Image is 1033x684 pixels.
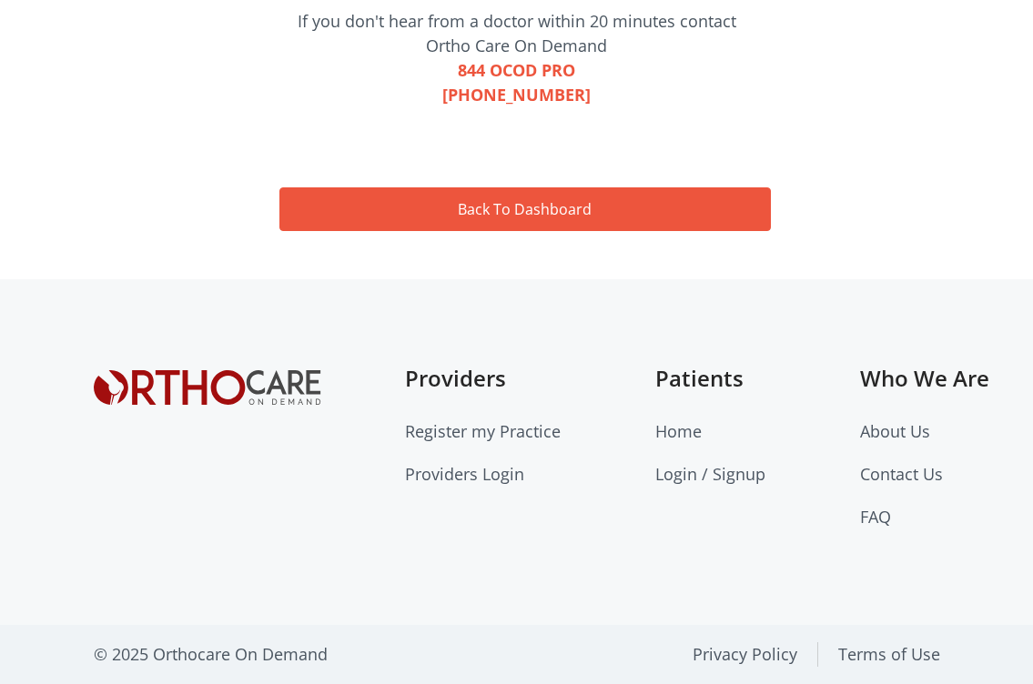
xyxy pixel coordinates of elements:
[405,366,561,392] h5: Providers
[838,643,940,665] a: Terms of Use
[405,463,524,485] a: Providers Login
[860,463,943,485] a: Contact Us
[655,463,765,485] a: Login / Signup
[860,366,989,392] h5: Who We Are
[655,420,702,442] a: Home
[94,642,328,667] p: © 2025 Orthocare On Demand
[279,187,771,231] a: Back To Dashboard
[860,420,930,442] a: About Us
[655,366,765,392] h5: Patients
[693,643,797,665] a: Privacy Policy
[405,420,561,442] a: Register my Practice
[442,84,591,106] a: [PHONE_NUMBER]
[94,370,321,405] img: Orthocare
[860,506,891,528] a: FAQ
[271,9,763,107] p: If you don't hear from a doctor within 20 minutes contact Ortho Care On Demand
[458,59,575,81] a: 844 OCOD PRO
